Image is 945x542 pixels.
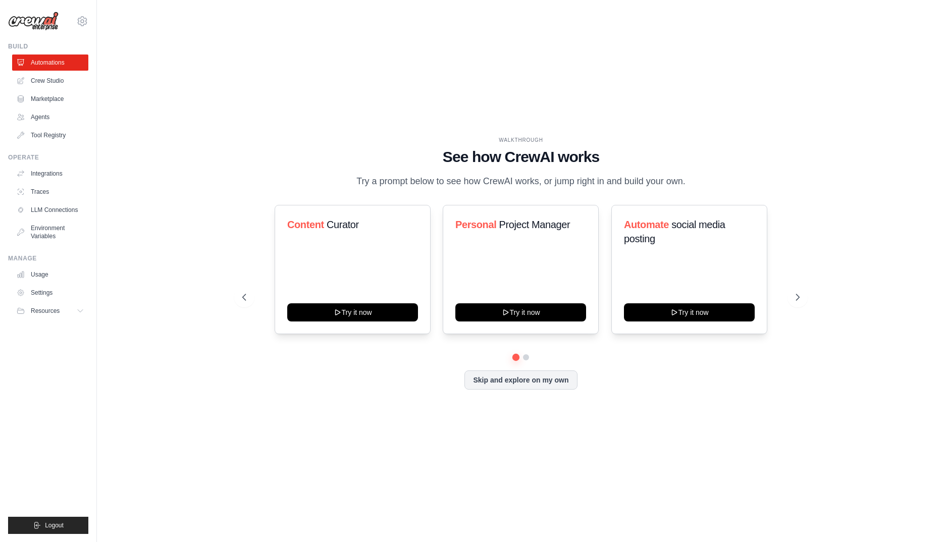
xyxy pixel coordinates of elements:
[8,153,88,161] div: Operate
[287,219,324,230] span: Content
[12,266,88,283] a: Usage
[12,285,88,301] a: Settings
[8,254,88,262] div: Manage
[12,73,88,89] a: Crew Studio
[45,521,64,529] span: Logout
[12,303,88,319] button: Resources
[499,219,570,230] span: Project Manager
[624,219,669,230] span: Automate
[12,220,88,244] a: Environment Variables
[242,148,800,166] h1: See how CrewAI works
[8,517,88,534] button: Logout
[8,42,88,50] div: Build
[12,91,88,107] a: Marketplace
[287,303,418,321] button: Try it now
[12,127,88,143] a: Tool Registry
[242,136,800,144] div: WALKTHROUGH
[455,219,496,230] span: Personal
[624,219,725,244] span: social media posting
[624,303,755,321] button: Try it now
[351,174,691,189] p: Try a prompt below to see how CrewAI works, or jump right in and build your own.
[12,166,88,182] a: Integrations
[12,109,88,125] a: Agents
[12,202,88,218] a: LLM Connections
[31,307,60,315] span: Resources
[464,370,577,390] button: Skip and explore on my own
[12,55,88,71] a: Automations
[455,303,586,321] button: Try it now
[12,184,88,200] a: Traces
[8,12,59,31] img: Logo
[327,219,359,230] span: Curator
